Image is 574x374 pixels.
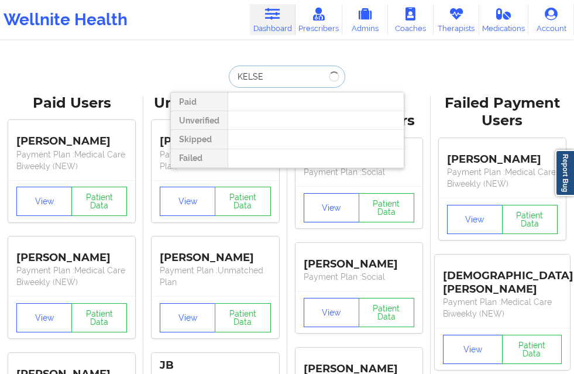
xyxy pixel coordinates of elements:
button: View [304,298,359,327]
div: JB [160,359,270,372]
div: [PERSON_NAME] [447,144,558,166]
p: Payment Plan : Unmatched Plan [160,149,270,172]
button: Patient Data [359,193,414,222]
div: [PERSON_NAME] [16,242,127,265]
div: Failed [171,149,228,168]
a: Prescribers [295,4,342,35]
button: Patient Data [502,205,558,234]
button: Patient Data [215,187,270,216]
button: View [16,303,72,332]
p: Payment Plan : Social [304,166,414,178]
p: Payment Plan : Medical Care Biweekly (NEW) [443,296,562,320]
a: Medications [479,4,528,35]
a: Dashboard [250,4,295,35]
button: Patient Data [502,335,562,364]
div: Failed Payment Users [439,94,566,131]
button: View [16,187,72,216]
div: [PERSON_NAME] [16,126,127,149]
a: Coaches [388,4,434,35]
button: Patient Data [359,298,414,327]
button: View [160,187,215,216]
p: Payment Plan : Medical Care Biweekly (NEW) [447,166,558,190]
p: Payment Plan : Medical Care Biweekly (NEW) [16,265,127,288]
div: Unverified Users [152,94,279,112]
p: Payment Plan : Medical Care Biweekly (NEW) [16,149,127,172]
a: Therapists [434,4,479,35]
div: Paid [171,92,228,111]
button: View [304,193,359,222]
p: Payment Plan : Social [304,271,414,283]
div: Skipped [171,130,228,149]
p: Payment Plan : Unmatched Plan [160,265,270,288]
div: [PERSON_NAME] [304,249,414,271]
div: [DEMOGRAPHIC_DATA][PERSON_NAME] [443,260,562,296]
button: Patient Data [215,303,270,332]
button: View [443,335,503,364]
a: Account [528,4,574,35]
a: Report Bug [555,150,574,196]
div: Unverified [171,111,228,130]
div: [PERSON_NAME] [160,242,270,265]
div: [PERSON_NAME] [160,126,270,149]
a: Admins [342,4,388,35]
button: Patient Data [71,303,127,332]
button: View [160,303,215,332]
button: Patient Data [71,187,127,216]
button: View [447,205,503,234]
div: Paid Users [8,94,135,112]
